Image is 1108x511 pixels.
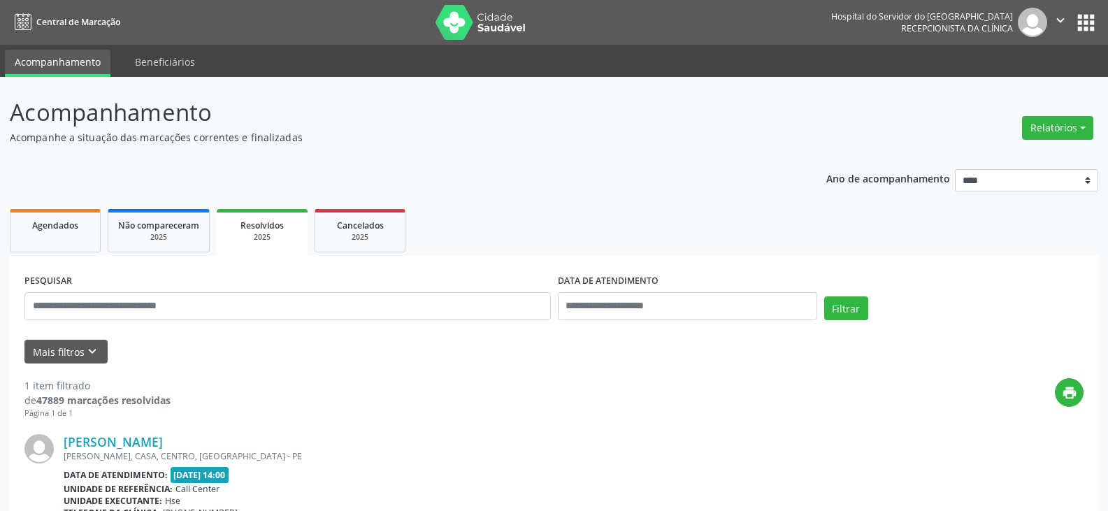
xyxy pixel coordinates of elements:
span: Recepcionista da clínica [901,22,1013,34]
button: Filtrar [824,296,868,320]
span: Hse [165,495,180,507]
div: de [24,393,171,408]
span: Cancelados [337,219,384,231]
label: PESQUISAR [24,271,72,292]
div: 2025 [325,232,395,243]
img: img [1018,8,1047,37]
b: Unidade de referência: [64,483,173,495]
button: Relatórios [1022,116,1093,140]
p: Ano de acompanhamento [826,169,950,187]
p: Acompanhe a situação das marcações correntes e finalizadas [10,130,772,145]
a: Central de Marcação [10,10,120,34]
div: Página 1 de 1 [24,408,171,419]
p: Acompanhamento [10,95,772,130]
i:  [1053,13,1068,28]
span: Resolvidos [240,219,284,231]
strong: 47889 marcações resolvidas [36,394,171,407]
i: keyboard_arrow_down [85,344,100,359]
i: print [1062,385,1077,401]
a: Acompanhamento [5,50,110,77]
img: img [24,434,54,463]
div: Hospital do Servidor do [GEOGRAPHIC_DATA] [831,10,1013,22]
b: Data de atendimento: [64,469,168,481]
button: apps [1074,10,1098,35]
a: [PERSON_NAME] [64,434,163,449]
div: 2025 [226,232,298,243]
b: Unidade executante: [64,495,162,507]
div: 2025 [118,232,199,243]
button: print [1055,378,1084,407]
button: Mais filtroskeyboard_arrow_down [24,340,108,364]
span: [DATE] 14:00 [171,467,229,483]
span: Central de Marcação [36,16,120,28]
span: Agendados [32,219,78,231]
a: Beneficiários [125,50,205,74]
span: Call Center [175,483,220,495]
div: 1 item filtrado [24,378,171,393]
span: Não compareceram [118,219,199,231]
label: DATA DE ATENDIMENTO [558,271,659,292]
div: [PERSON_NAME], CASA, CENTRO, [GEOGRAPHIC_DATA] - PE [64,450,1084,462]
button:  [1047,8,1074,37]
